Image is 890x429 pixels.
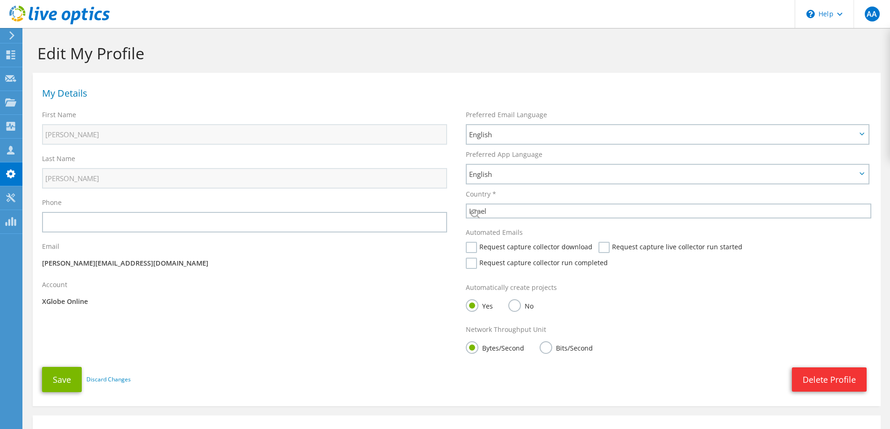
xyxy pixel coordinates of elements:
label: Bits/Second [540,341,593,353]
span: English [469,169,856,180]
label: Automatically create projects [466,283,557,292]
label: Preferred Email Language [466,110,547,120]
label: Preferred App Language [466,150,542,159]
span: AA [865,7,880,21]
label: Email [42,242,59,251]
label: First Name [42,110,76,120]
p: [PERSON_NAME][EMAIL_ADDRESS][DOMAIN_NAME] [42,258,447,268]
svg: \n [806,10,815,18]
a: Discard Changes [86,374,131,385]
label: Country * [466,190,496,199]
label: Request capture collector download [466,242,592,253]
label: Automated Emails [466,228,523,237]
label: Request capture live collector run started [598,242,742,253]
span: English [469,129,856,140]
p: XGlobe Online [42,296,447,307]
label: Account [42,280,67,289]
label: Yes [466,299,493,311]
label: Bytes/Second [466,341,524,353]
label: No [508,299,534,311]
label: Last Name [42,154,75,163]
label: Phone [42,198,62,207]
button: Save [42,367,82,392]
h1: My Details [42,89,867,98]
h1: Edit My Profile [37,43,871,63]
a: Delete Profile [792,367,867,392]
label: Request capture collector run completed [466,258,608,269]
label: Network Throughput Unit [466,325,546,334]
